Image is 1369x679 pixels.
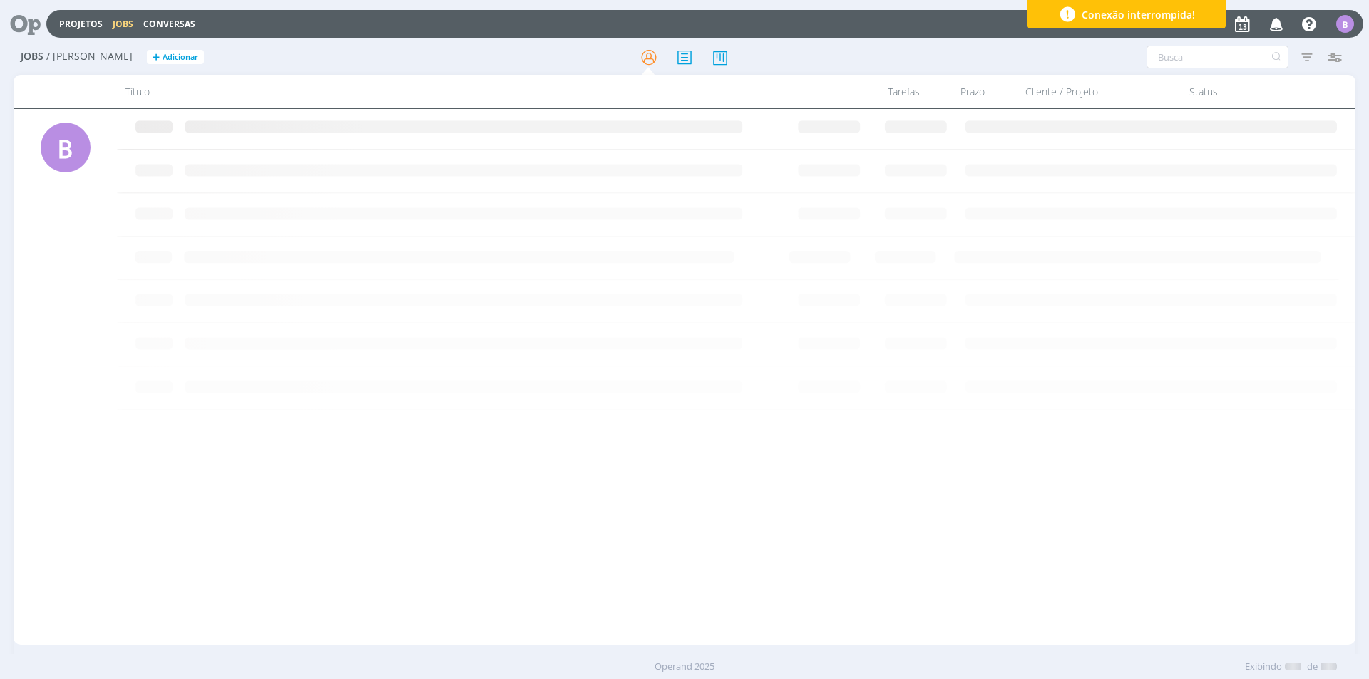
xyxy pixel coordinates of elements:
button: Conversas [139,19,200,30]
a: Jobs [113,18,133,30]
div: Status [1181,75,1302,108]
span: Jobs [21,51,43,63]
div: B [41,123,91,172]
div: Tarefas [843,75,928,108]
button: B [1335,11,1355,36]
input: Busca [1147,46,1288,68]
button: Projetos [55,19,107,30]
span: de [1307,660,1318,674]
span: + [153,50,160,65]
div: Cliente / Projeto [1017,75,1181,108]
span: Exibindo [1245,660,1282,674]
button: Jobs [108,19,138,30]
div: Prazo [928,75,1017,108]
a: Conversas [143,18,195,30]
div: Título [117,75,843,108]
span: / [PERSON_NAME] [46,51,133,63]
span: Conexão interrompida! [1082,7,1195,22]
div: B [1336,15,1354,33]
a: Projetos [59,18,103,30]
span: Adicionar [163,53,198,62]
button: +Adicionar [147,50,204,65]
